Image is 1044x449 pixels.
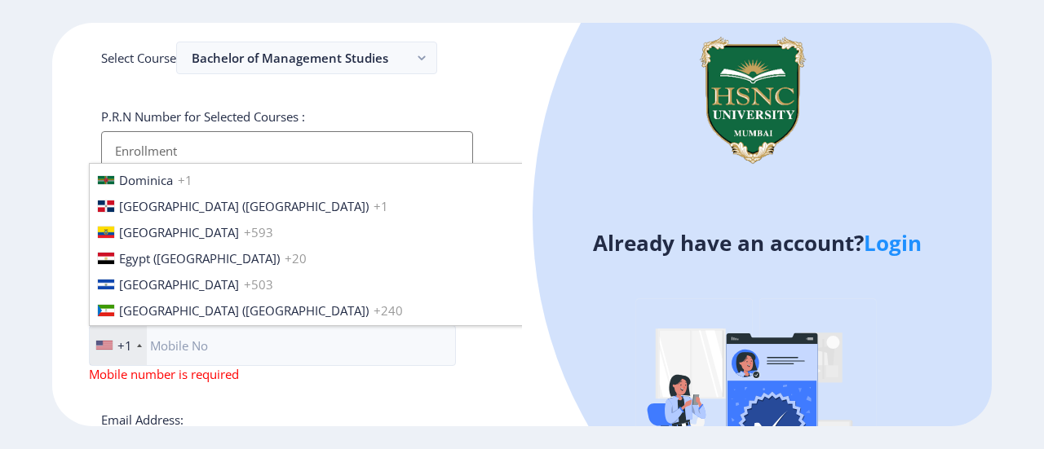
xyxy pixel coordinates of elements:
div: United States: +1 [90,326,147,365]
input: Enrollment [101,131,473,170]
button: Bachelor of Management Studies [176,42,437,74]
input: Mobile No [89,325,456,366]
span: +240 [374,302,403,319]
label: Email Address: [101,412,184,428]
span: +503 [244,276,273,293]
span: +20 [285,250,307,266]
span: [GEOGRAPHIC_DATA] ([GEOGRAPHIC_DATA]) [119,302,369,319]
span: [GEOGRAPHIC_DATA] [119,224,239,240]
span: +1 [178,172,192,188]
label: P.R.N Number for Selected Courses : [101,108,305,125]
span: [GEOGRAPHIC_DATA] ([GEOGRAPHIC_DATA]) [119,198,369,214]
div: +1 [117,337,132,354]
span: +593 [244,224,273,240]
span: Egypt (‫[GEOGRAPHIC_DATA]‬‎) [119,250,280,266]
span: Dominica [119,172,173,188]
span: +1 [374,198,388,214]
a: Login [864,228,922,258]
img: logo [675,23,830,178]
span: [GEOGRAPHIC_DATA] [119,276,239,293]
h4: Already have an account? [534,230,980,256]
span: Mobile number is required [89,366,239,382]
label: Select Course [101,50,176,66]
